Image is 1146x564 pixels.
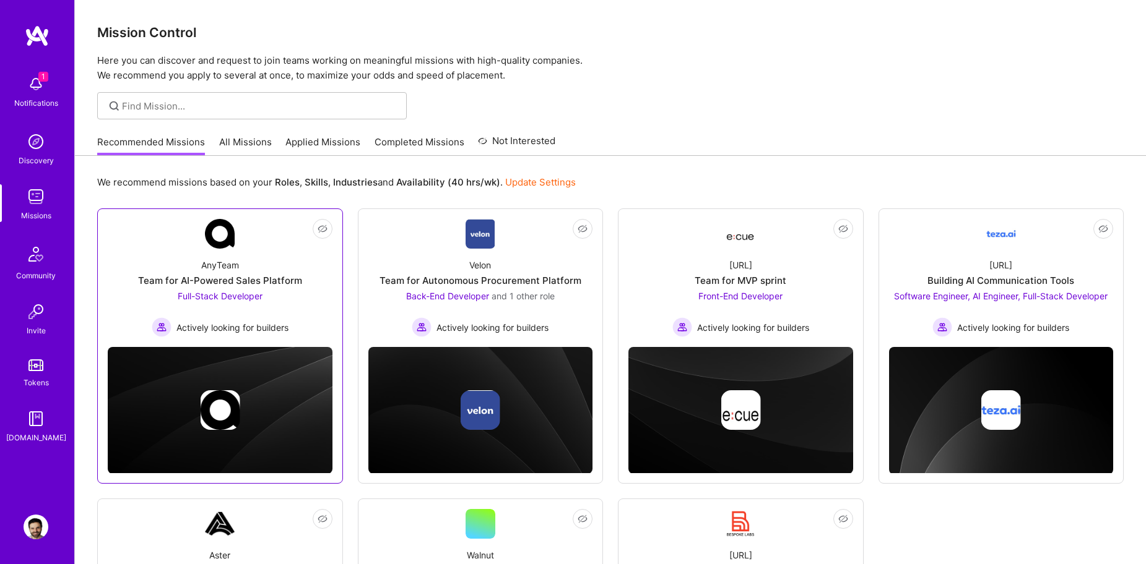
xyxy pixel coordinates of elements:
[205,219,235,249] img: Company Logo
[726,223,755,245] img: Company Logo
[108,219,332,337] a: Company LogoAnyTeamTeam for AI-Powered Sales PlatformFull-Stack Developer Actively looking for bu...
[176,321,289,334] span: Actively looking for builders
[957,321,1069,334] span: Actively looking for builders
[466,219,495,249] img: Company Logo
[578,224,588,234] i: icon EyeClosed
[20,515,51,539] a: User Avatar
[729,549,752,562] div: [URL]
[838,224,848,234] i: icon EyeClosed
[838,514,848,524] i: icon EyeClosed
[380,274,581,287] div: Team for Autonomous Procurement Platform
[178,291,263,301] span: Full-Stack Developer
[108,347,332,474] img: cover
[368,347,593,474] img: cover
[505,176,576,188] a: Update Settings
[672,317,692,337] img: Actively looking for builders
[492,291,555,301] span: and 1 other role
[122,100,397,113] input: Find Mission...
[889,219,1114,337] a: Company Logo[URL]Building AI Communication ToolsSoftware Engineer, AI Engineer, Full-Stack Develo...
[989,258,1012,271] div: [URL]
[24,184,48,209] img: teamwork
[201,258,239,271] div: AnyTeam
[16,269,56,282] div: Community
[894,291,1108,301] span: Software Engineer, AI Engineer, Full-Stack Developer
[889,347,1114,474] img: cover
[28,359,43,371] img: tokens
[97,176,576,189] p: We recommend missions based on your , , and .
[21,209,51,222] div: Missions
[25,25,50,47] img: logo
[219,135,272,156] a: All Missions
[1098,224,1108,234] i: icon EyeClosed
[412,317,432,337] img: Actively looking for builders
[107,99,121,113] i: icon SearchGrey
[375,135,464,156] a: Completed Missions
[205,509,235,539] img: Company Logo
[21,239,51,269] img: Community
[97,53,1124,83] p: Here you can discover and request to join teams working on meaningful missions with high-quality ...
[38,72,48,82] span: 1
[275,176,300,188] b: Roles
[469,258,491,271] div: Velon
[24,376,49,389] div: Tokens
[478,134,555,156] a: Not Interested
[318,514,328,524] i: icon EyeClosed
[467,549,494,562] div: Walnut
[97,25,1124,40] h3: Mission Control
[24,72,48,96] img: bell
[6,431,66,444] div: [DOMAIN_NAME]
[396,176,500,188] b: Availability (40 hrs/wk)
[318,224,328,234] i: icon EyeClosed
[986,219,1016,249] img: Company Logo
[721,390,760,430] img: Company logo
[24,129,48,154] img: discovery
[200,390,240,430] img: Company logo
[628,347,853,474] img: cover
[24,299,48,324] img: Invite
[461,390,500,430] img: Company logo
[932,317,952,337] img: Actively looking for builders
[24,515,48,539] img: User Avatar
[697,321,809,334] span: Actively looking for builders
[333,176,378,188] b: Industries
[305,176,328,188] b: Skills
[24,406,48,431] img: guide book
[97,135,205,156] a: Recommended Missions
[578,514,588,524] i: icon EyeClosed
[138,274,302,287] div: Team for AI-Powered Sales Platform
[285,135,360,156] a: Applied Missions
[406,291,489,301] span: Back-End Developer
[726,509,755,539] img: Company Logo
[19,154,54,167] div: Discovery
[209,549,230,562] div: Aster
[14,96,58,109] div: Notifications
[436,321,549,334] span: Actively looking for builders
[698,291,783,301] span: Front-End Developer
[152,317,171,337] img: Actively looking for builders
[368,219,593,337] a: Company LogoVelonTeam for Autonomous Procurement PlatformBack-End Developer and 1 other roleActiv...
[981,390,1021,430] img: Company logo
[695,274,786,287] div: Team for MVP sprint
[927,274,1074,287] div: Building AI Communication Tools
[628,219,853,337] a: Company Logo[URL]Team for MVP sprintFront-End Developer Actively looking for buildersActively loo...
[27,324,46,337] div: Invite
[729,258,752,271] div: [URL]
